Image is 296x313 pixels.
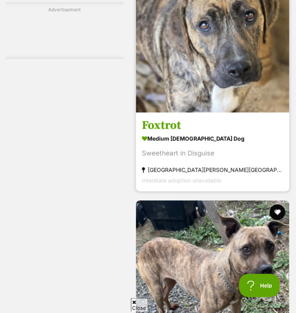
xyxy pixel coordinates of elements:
span: Interstate adoption unavailable [142,177,222,184]
button: favourite [270,205,285,220]
strong: [GEOGRAPHIC_DATA][PERSON_NAME][GEOGRAPHIC_DATA] [142,165,283,175]
div: Sweetheart in Disguise [142,148,283,159]
iframe: Help Scout Beacon - Open [239,274,280,297]
a: Foxtrot medium [DEMOGRAPHIC_DATA] Dog Sweetheart in Disguise [GEOGRAPHIC_DATA][PERSON_NAME][GEOGR... [136,112,289,192]
h3: Foxtrot [142,118,283,133]
strong: medium [DEMOGRAPHIC_DATA] Dog [142,133,283,144]
div: Advertisement [6,2,123,59]
span: Close [131,298,148,312]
